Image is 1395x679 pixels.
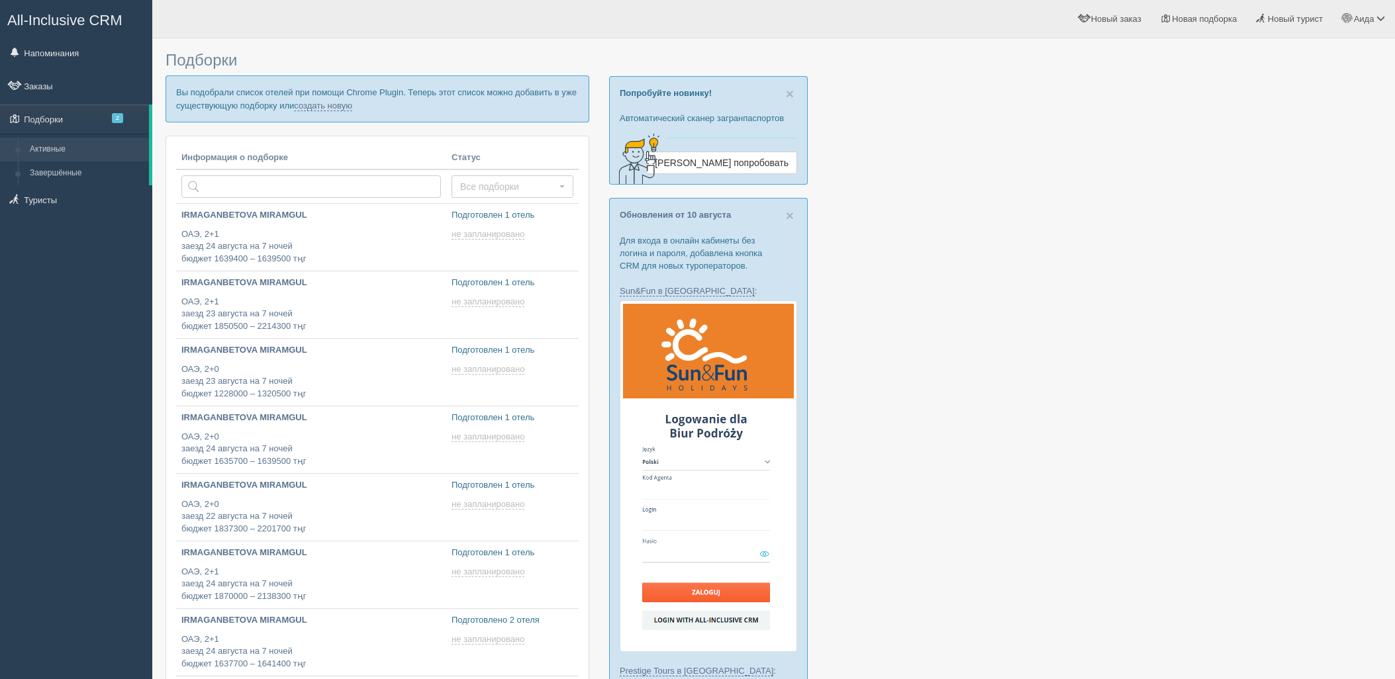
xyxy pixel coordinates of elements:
a: IRMAGANBETOVA MIRAMGUL ОАЭ, 2+0заезд 23 августа на 7 ночейбюджет 1228000 – 1320500 тңг [176,339,446,406]
a: Sun&Fun в [GEOGRAPHIC_DATA] [620,286,755,296]
a: IRMAGANBETOVA MIRAMGUL ОАЭ, 2+0заезд 24 августа на 7 ночейбюджет 1635700 – 1639500 тңг [176,406,446,473]
span: Все подборки [460,180,556,193]
p: Вы подобрали список отелей при помощи Chrome Plugin. Теперь этот список можно добавить в уже суще... [166,75,589,122]
p: IRMAGANBETOVA MIRAMGUL [181,614,441,627]
p: IRMAGANBETOVA MIRAMGUL [181,277,441,289]
img: creative-idea-2907357.png [610,132,663,185]
p: ОАЭ, 2+0 заезд 24 августа на 7 ночей бюджет 1635700 – 1639500 тңг [181,431,441,468]
button: Close [786,208,794,222]
p: ОАЭ, 2+1 заезд 23 августа на 7 ночей бюджет 1850500 – 2214300 тңг [181,296,441,333]
a: Обновления от 10 августа [620,210,731,220]
p: Подготовлен 1 отель [452,547,573,559]
a: Активные [24,138,149,161]
span: Аида [1354,14,1374,24]
p: ОАЭ, 2+1 заезд 24 августа на 7 ночей бюджет 1870000 – 2138300 тңг [181,566,441,603]
span: не запланировано [452,566,524,577]
span: × [786,86,794,101]
a: не запланировано [452,431,527,442]
p: IRMAGANBETOVA MIRAMGUL [181,209,441,222]
p: ОАЭ, 2+1 заезд 24 августа на 7 ночей бюджет 1637700 – 1641400 тңг [181,633,441,670]
p: IRMAGANBETOVA MIRAMGUL [181,479,441,492]
a: [PERSON_NAME] попробовать [646,152,797,174]
button: Все подборки [452,175,573,198]
p: Подготовлен 1 отель [452,344,573,357]
span: не запланировано [452,499,524,510]
p: : [620,664,797,677]
span: не запланировано [452,364,524,375]
a: не запланировано [452,229,527,240]
a: IRMAGANBETOVA MIRAMGUL ОАЭ, 2+1заезд 23 августа на 7 ночейбюджет 1850500 – 2214300 тңг [176,271,446,338]
p: Подготовлен 1 отель [452,277,573,289]
a: IRMAGANBETOVA MIRAMGUL ОАЭ, 2+0заезд 22 августа на 7 ночейбюджет 1837300 – 2201700 тңг [176,474,446,541]
p: IRMAGANBETOVA MIRAMGUL [181,344,441,357]
p: : [620,285,797,297]
p: Подготовлен 1 отель [452,412,573,424]
p: ОАЭ, 2+0 заезд 23 августа на 7 ночей бюджет 1228000 – 1320500 тңг [181,363,441,400]
p: ОАЭ, 2+1 заезд 24 августа на 7 ночей бюджет 1639400 – 1639500 тңг [181,228,441,265]
p: IRMAGANBETOVA MIRAMGUL [181,412,441,424]
span: Подборки [166,51,237,69]
span: × [786,208,794,223]
a: Prestige Tours в [GEOGRAPHIC_DATA] [620,666,773,676]
p: Для входа в онлайн кабинеты без логина и пароля, добавлена кнопка CRM для новых туроператоров. [620,234,797,272]
span: не запланировано [452,229,524,240]
th: Статус [446,146,579,170]
span: не запланировано [452,634,524,645]
span: 2 [112,113,123,123]
a: не запланировано [452,634,527,645]
span: Новый турист [1268,14,1323,24]
a: All-Inclusive CRM [1,1,152,37]
p: Подготовлен 1 отель [452,479,573,492]
span: не запланировано [452,296,524,307]
p: Попробуйте новинку! [620,87,797,99]
img: sun-fun-%D0%BB%D0%BE%D0%B3%D1%96%D0%BD-%D1%87%D0%B5%D1%80%D0%B5%D0%B7-%D1%81%D1%80%D0%BC-%D0%B4%D... [620,300,797,652]
p: Подготовлен 1 отель [452,209,573,222]
p: ОАЭ, 2+0 заезд 22 августа на 7 ночей бюджет 1837300 – 2201700 тңг [181,498,441,535]
a: IRMAGANBETOVA MIRAMGUL ОАЭ, 2+1заезд 24 августа на 7 ночейбюджет 1870000 – 2138300 тңг [176,541,446,608]
a: не запланировано [452,566,527,577]
p: Автоматический сканер загранпаспортов [620,112,797,124]
span: All-Inclusive CRM [7,12,122,28]
p: Подготовлено 2 отеля [452,614,573,627]
input: Поиск по стране или туристу [181,175,441,198]
a: IRMAGANBETOVA MIRAMGUL ОАЭ, 2+1заезд 24 августа на 7 ночейбюджет 1639400 – 1639500 тңг [176,204,446,271]
a: не запланировано [452,296,527,307]
a: не запланировано [452,364,527,375]
th: Информация о подборке [176,146,446,170]
button: Close [786,87,794,101]
span: Новая подборка [1172,14,1237,24]
a: Завершённые [24,161,149,185]
a: не запланировано [452,499,527,510]
a: создать новую [294,101,352,111]
span: не запланировано [452,431,524,442]
a: IRMAGANBETOVA MIRAMGUL ОАЭ, 2+1заезд 24 августа на 7 ночейбюджет 1637700 – 1641400 тңг [176,609,446,676]
p: IRMAGANBETOVA MIRAMGUL [181,547,441,559]
span: Новый заказ [1091,14,1141,24]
